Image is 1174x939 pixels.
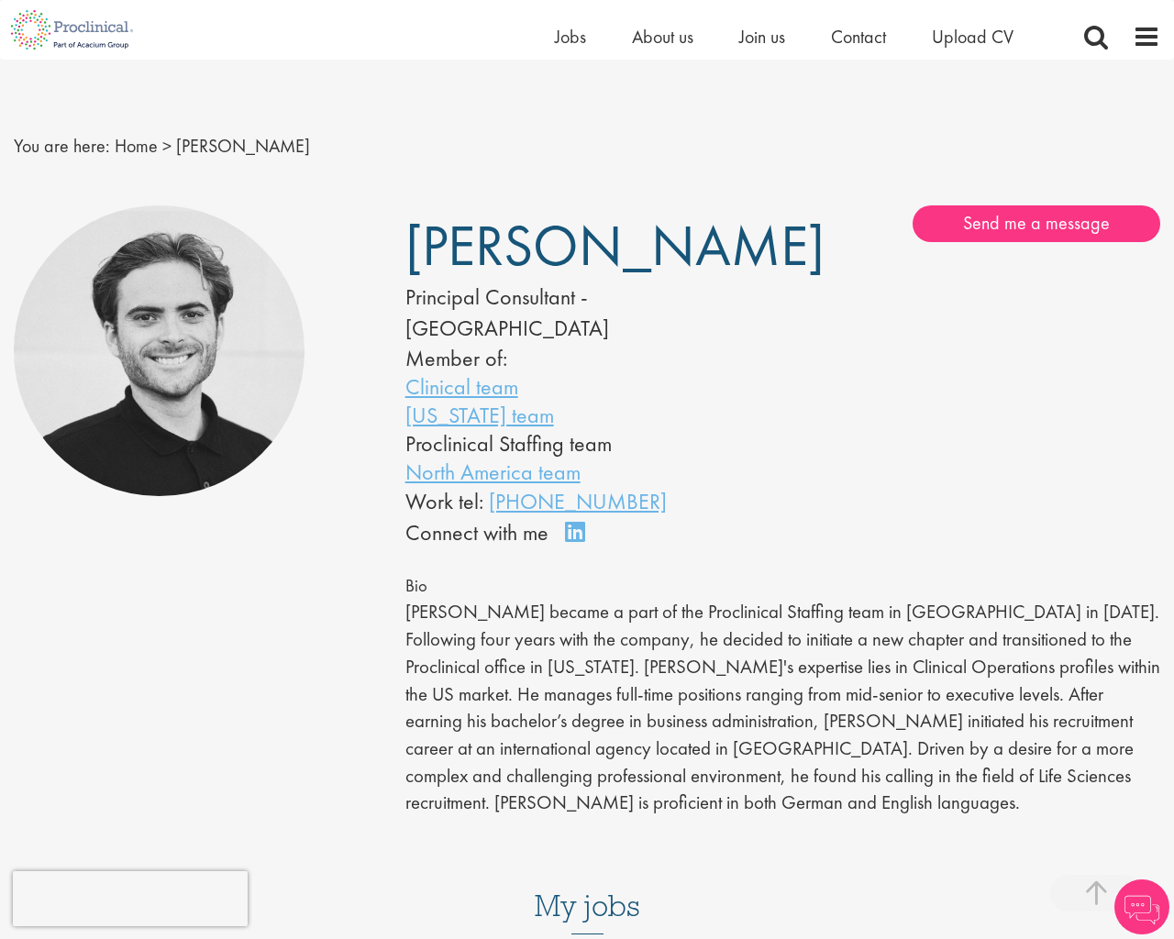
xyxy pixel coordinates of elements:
span: Bio [405,575,427,597]
iframe: reCAPTCHA [13,871,248,926]
span: > [162,134,172,158]
span: Work tel: [405,487,483,515]
a: North America team [405,458,581,486]
a: Clinical team [405,372,518,401]
label: Member of: [405,344,507,372]
a: Join us [739,25,785,49]
a: Upload CV [932,25,1013,49]
a: Jobs [555,25,586,49]
a: [US_STATE] team [405,401,554,429]
a: breadcrumb link [115,134,158,158]
a: [PHONE_NUMBER] [489,487,667,515]
img: Nico Kohlwes [14,205,305,496]
a: About us [632,25,693,49]
a: Send me a message [913,205,1160,242]
span: [PERSON_NAME] [405,209,825,282]
p: [PERSON_NAME] became a part of the Proclinical Staffing team in [GEOGRAPHIC_DATA] in [DATE]. Foll... [405,599,1160,817]
div: Principal Consultant - [GEOGRAPHIC_DATA] [405,282,728,345]
span: You are here: [14,134,110,158]
span: [PERSON_NAME] [176,134,310,158]
img: Chatbot [1114,879,1169,934]
li: Proclinical Staffing team [405,429,728,458]
h3: My jobs [14,890,1160,922]
a: Contact [831,25,886,49]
